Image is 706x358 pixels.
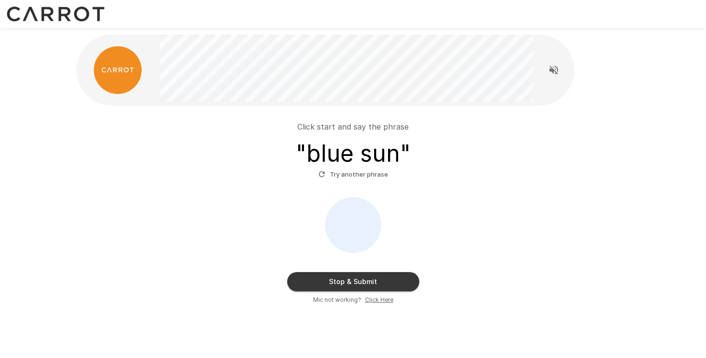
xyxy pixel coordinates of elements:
[316,167,390,182] button: Try another phrase
[365,296,393,303] u: Click Here
[297,121,409,132] p: Click start and say the phrase
[313,295,361,305] span: Mic not working?
[544,60,563,80] button: Read questions aloud
[94,46,142,94] img: carrot_logo.png
[296,140,411,167] h3: " blue sun "
[287,272,419,291] button: Stop & Submit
